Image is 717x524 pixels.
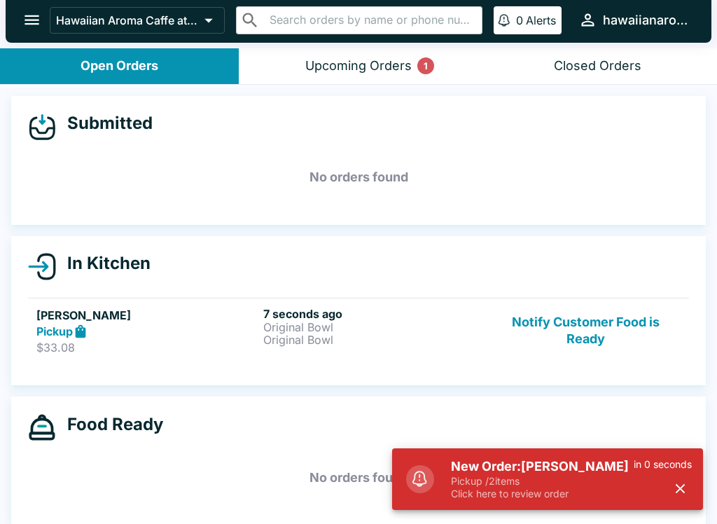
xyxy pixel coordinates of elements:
h5: No orders found [28,453,689,503]
h4: In Kitchen [56,253,151,274]
button: Hawaiian Aroma Caffe at The [GEOGRAPHIC_DATA] [50,7,225,34]
p: Hawaiian Aroma Caffe at The [GEOGRAPHIC_DATA] [56,13,199,27]
h5: New Order: [PERSON_NAME] [451,458,634,475]
p: 1 [424,59,428,73]
p: Alerts [526,13,556,27]
p: 0 [516,13,523,27]
p: Original Bowl [263,333,485,346]
p: Click here to review order [451,488,634,500]
h6: 7 seconds ago [263,307,485,321]
p: Original Bowl [263,321,485,333]
p: Pickup / 2 items [451,475,634,488]
a: [PERSON_NAME]Pickup$33.087 seconds agoOriginal BowlOriginal BowlNotify Customer Food is Ready [28,298,689,364]
strong: Pickup [36,324,73,338]
h4: Food Ready [56,414,163,435]
input: Search orders by name or phone number [265,11,476,30]
p: $33.08 [36,340,258,354]
div: Open Orders [81,58,158,74]
button: open drawer [14,2,50,38]
h5: No orders found [28,152,689,202]
div: hawaiianaromacaffeilikai [603,12,689,29]
button: hawaiianaromacaffeilikai [573,5,695,35]
h4: Submitted [56,113,153,134]
button: Notify Customer Food is Ready [491,307,681,355]
h5: [PERSON_NAME] [36,307,258,324]
div: Closed Orders [554,58,641,74]
p: in 0 seconds [634,458,692,471]
div: Upcoming Orders [305,58,412,74]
